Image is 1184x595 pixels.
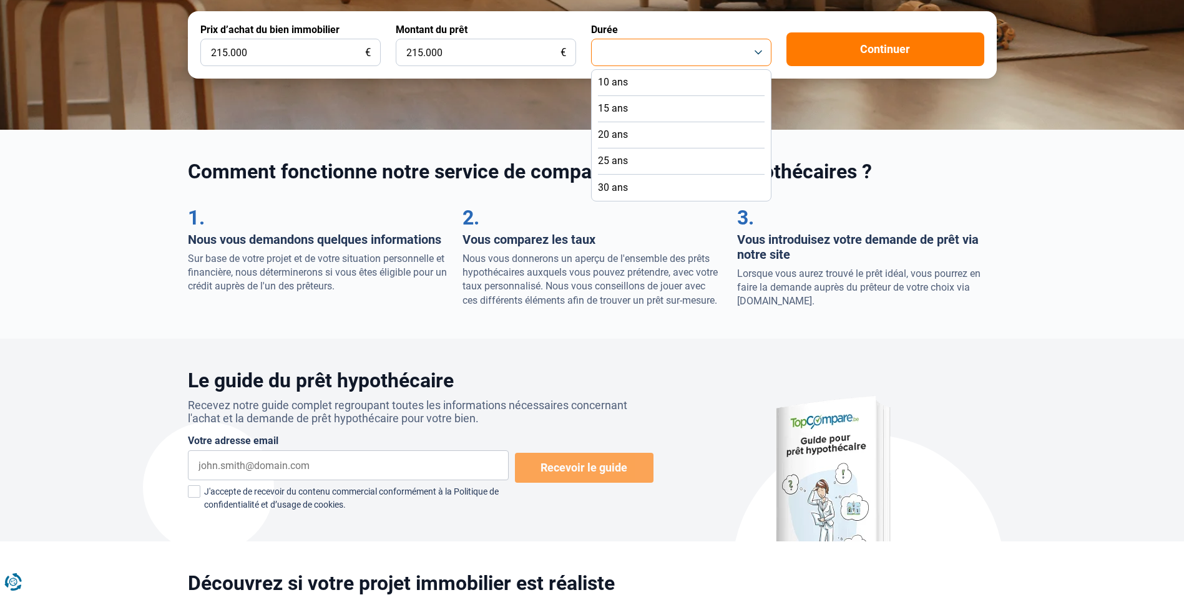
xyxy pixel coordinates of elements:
label: Durée [591,24,618,36]
h2: Découvrez si votre projet immobilier est réaliste [188,571,997,595]
button: Recevoir le guide [515,453,653,483]
span: 3. [737,206,754,230]
h2: Le guide du prêt hypothécaire [188,369,653,392]
span: 1. [188,206,205,230]
h2: Comment fonctionne notre service de comparaison de prêts hypothécaires ? [188,160,997,183]
span: 30 ans [598,181,628,195]
input: john.smith@domain.com [188,450,509,480]
p: Lorsque vous aurez trouvé le prêt idéal, vous pourrez en faire la demande auprès du prêteur de vo... [737,267,997,309]
label: Prix d’achat du bien immobilier [200,24,340,36]
img: Le guide du prêt hypothécaire [764,388,901,541]
p: Recevez notre guide complet regroupant toutes les informations nécessaires concernant l'achat et ... [188,399,653,425]
span: € [365,47,371,58]
label: Montant du prêt [396,24,467,36]
button: Continuer [786,32,984,66]
label: J'accepte de recevoir du contenu commercial conformément à la Politique de confidentialité et d’u... [188,485,509,511]
span: 15 ans [598,102,628,115]
label: Votre adresse email [188,435,278,447]
h3: Vous introduisez votre demande de prêt via notre site [737,232,997,262]
h3: Nous vous demandons quelques informations [188,232,448,247]
span: 25 ans [598,154,628,168]
h3: Vous comparez les taux [462,232,722,247]
span: 2. [462,206,479,230]
p: Nous vous donnerons un aperçu de l'ensemble des prêts hypothécaires auxquels vous pouvez prétendr... [462,252,722,308]
span: 10 ans [598,75,628,89]
p: Sur base de votre projet et de votre situation personnelle et financière, nous déterminerons si v... [188,252,448,294]
span: € [560,47,566,58]
span: 20 ans [598,128,628,142]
